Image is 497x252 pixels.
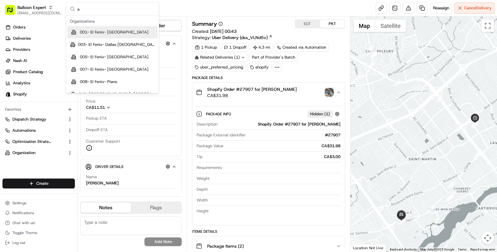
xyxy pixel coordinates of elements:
a: Open this area in Google Maps (opens a new window) [352,244,372,252]
span: CA$11.51 [86,105,105,110]
div: Suggestions [66,15,159,93]
div: uber_preferred_pricing [192,63,246,72]
span: Package Items ( 2 ) [207,243,244,249]
span: Balloon Expert [17,4,46,11]
button: Toggle fullscreen view [481,20,494,32]
div: Items Details [192,229,345,234]
span: Providers [13,47,30,52]
a: Orders [2,22,77,32]
div: Shopify Order #27907 for [PERSON_NAME] [220,122,340,127]
a: Analytics [2,78,77,88]
div: 9 [463,119,470,126]
div: #27907 [248,132,340,138]
div: 19 [448,181,454,188]
input: Clear [16,40,103,46]
span: 008- El Fenix- Plano [80,79,117,85]
span: Settings [12,201,26,206]
img: 1732323095091-59ea418b-cfe3-43c8-9ae0-d0d06d6fd42c [13,59,24,70]
p: Welcome 👋 [6,24,113,34]
img: 1736555255976-a54dd68f-1ca7-489b-9aae-adbdc363a1c4 [6,59,17,70]
span: Optimization Strategy [12,139,52,144]
span: Automations [12,128,36,133]
div: 21 [445,195,452,202]
span: 001- El Fenix- [GEOGRAPHIC_DATA] [80,29,148,35]
div: 18 [457,170,464,177]
div: 8 [454,125,461,132]
button: PKT [320,20,345,28]
span: Package Value [197,143,223,149]
a: Report a map error [470,248,495,251]
div: 3 [370,51,377,57]
div: 11 [471,120,478,126]
span: Width [197,197,208,203]
span: Hidden ( 1 ) [310,111,330,117]
button: Flags [131,203,181,213]
span: Log out [12,240,25,245]
span: Height [197,208,209,214]
div: 4.3 mi [250,43,273,52]
a: Nash AI [2,56,77,66]
img: Google [352,244,372,252]
button: Log out [2,238,75,247]
a: Created via Automation [274,43,329,52]
div: Start new chat [28,59,102,65]
div: CA$3.00 [205,154,340,160]
span: Dropoff ETA [86,127,108,133]
span: Name [86,174,97,180]
span: Weight [197,176,210,181]
button: Start new chat [106,61,113,68]
button: EDT [295,20,320,28]
span: Chat with us! [12,220,35,225]
div: 2 [370,50,377,57]
a: 📗Knowledge Base [4,136,50,147]
a: Deliveries [2,33,77,43]
span: [PERSON_NAME] [19,96,50,101]
button: Driver Details [85,161,176,172]
div: Favorites [2,104,75,114]
button: Map camera controls [481,232,494,244]
button: CancelDelivery [454,2,495,14]
div: Package Details [192,75,345,80]
span: Reassign [433,5,449,11]
span: Deliveries [13,36,31,41]
a: Product Catalog [2,67,77,77]
span: [DATE] [55,113,68,117]
div: Related Deliveries (1) [192,53,248,62]
input: Search... [77,3,155,15]
a: Powered byPylon [44,153,75,158]
div: Shopify Order #27907 for [PERSON_NAME]CA$31.98photo_proof_of_delivery image [192,102,345,225]
div: 14 [472,112,479,119]
div: 💻 [52,139,57,144]
span: CA$31.98 [207,92,297,99]
span: API Documentation [59,138,100,144]
div: 17 [473,151,480,158]
button: Dispatch Strategy [2,114,75,124]
a: Shopify [2,89,77,99]
button: Optimization Strategy [2,137,75,147]
button: Chat with us! [2,219,75,227]
img: Nash [6,6,19,18]
div: [PERSON_NAME] [86,180,119,186]
div: shopify [247,63,271,72]
img: Masood Aslam [6,107,16,117]
span: 007- El Fenix- [GEOGRAPHIC_DATA] [80,67,148,72]
span: Price [86,99,95,104]
span: Customer Support [86,139,120,144]
button: Hidden (1) [307,110,341,118]
span: Pickup ETA [86,116,107,121]
span: [EMAIL_ADDRESS][DOMAIN_NAME] [17,11,62,15]
span: 013- [GEOGRAPHIC_DATA]- [GEOGRAPHIC_DATA] [79,91,155,97]
span: Shopify Order #27907 for [PERSON_NAME] [207,86,297,92]
button: Show satellite imagery [375,20,406,32]
div: 5 [369,60,376,67]
span: Cancel Delivery [464,5,492,11]
button: CA$11.51 [86,105,141,110]
img: Brigitte Vinadas [6,90,16,100]
button: Show street map [353,20,375,32]
img: Shopify logo [6,92,11,97]
button: photo_proof_of_delivery image [325,88,334,97]
span: • [52,113,54,117]
button: Notes [81,203,131,213]
span: Create [36,181,48,186]
div: 25 [398,218,405,224]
